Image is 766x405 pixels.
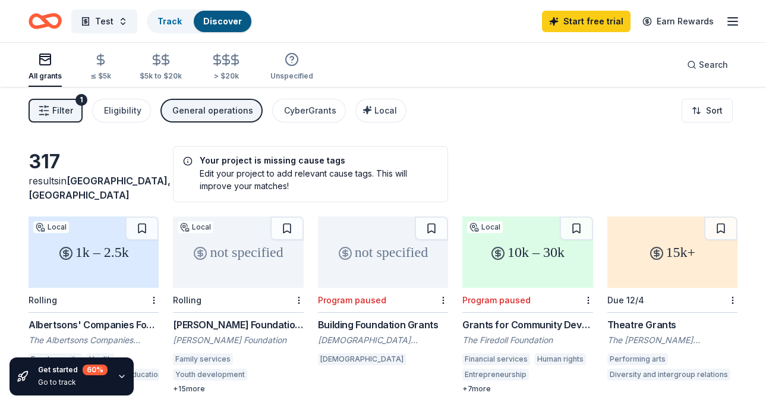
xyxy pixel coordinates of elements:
button: All grants [29,48,62,87]
div: Unspecified [270,71,313,81]
button: Eligibility [92,99,151,123]
div: 1 [75,94,87,106]
div: not specified [173,216,303,288]
button: ≤ $5k [90,48,111,87]
div: Albertsons' Companies Foundation - [GEOGRAPHIC_DATA][US_STATE] Grant Program [29,318,159,332]
div: Building Foundation Grants [318,318,448,332]
div: Entrepreneurship [462,369,529,381]
div: ≤ $5k [90,71,111,81]
div: Local [33,221,69,233]
div: Grants for Community Development and Entrepreneurship; Immigrant Issues and Human Rights & Enviro... [462,318,592,332]
button: Sort [682,99,733,123]
button: TrackDiscover [147,10,253,33]
div: Get started [38,365,108,375]
button: Local [355,99,406,123]
a: not specifiedProgram pausedBuilding Foundation Grants[DEMOGRAPHIC_DATA] Extension[DEMOGRAPHIC_DATA] [318,216,448,369]
div: [PERSON_NAME] Foundation [173,334,303,346]
span: Filter [52,103,73,118]
div: The Albertsons Companies Foundation [29,334,159,346]
a: Start free trial [542,11,631,32]
div: 60 % [83,365,108,375]
div: The Firedoll Foundation [462,334,592,346]
div: 10k – 30k [462,216,592,288]
div: Youth development [173,369,247,381]
div: Human rights [535,353,586,365]
div: results [29,174,159,202]
div: 317 [29,150,159,174]
div: Theatre Grants [607,318,737,332]
a: Home [29,7,62,35]
a: 1k – 2.5kLocalRollingAlbertsons' Companies Foundation - [GEOGRAPHIC_DATA][US_STATE] Grant Program... [29,216,159,394]
a: not specifiedLocalRolling[PERSON_NAME] Foundation Grant[PERSON_NAME] FoundationFamily servicesYou... [173,216,303,394]
div: 1k – 2.5k [29,216,159,288]
div: [DEMOGRAPHIC_DATA] Extension [318,334,448,346]
div: Rolling [29,295,57,305]
div: All grants [29,71,62,81]
button: > $20k [210,48,242,87]
a: Discover [203,16,242,26]
div: + 15 more [173,384,303,394]
div: Edit your project to add relevant cause tags. This will improve your matches! [183,167,438,192]
div: The [PERSON_NAME] Foundation, Inc. [607,334,737,346]
div: Eligibility [104,103,141,118]
button: Search [677,53,737,77]
button: Filter1 [29,99,83,123]
a: 15k+Due 12/4Theatre GrantsThe [PERSON_NAME] Foundation, Inc.Performing artsDiversity and intergro... [607,216,737,384]
div: $5k to $20k [140,71,182,81]
div: Program paused [318,295,386,305]
h5: Your project is missing cause tags [183,156,438,165]
button: $5k to $20k [140,48,182,87]
div: Local [178,221,213,233]
div: Program paused [462,295,531,305]
div: Go to track [38,378,108,387]
div: > $20k [210,71,242,81]
a: Track [157,16,182,26]
div: + 7 more [462,384,592,394]
button: Unspecified [270,48,313,87]
span: in [29,175,171,201]
div: [DEMOGRAPHIC_DATA] [318,353,406,365]
span: [GEOGRAPHIC_DATA], [GEOGRAPHIC_DATA] [29,175,171,201]
button: General operations [160,99,263,123]
div: Local [467,221,503,233]
div: CyberGrants [284,103,336,118]
div: 15k+ [607,216,737,288]
button: CyberGrants [272,99,346,123]
span: Test [95,14,114,29]
div: not specified [318,216,448,288]
button: Test [71,10,137,33]
div: [PERSON_NAME] Foundation Grant [173,318,303,332]
div: Rolling [173,295,201,305]
div: Diversity and intergroup relations [607,369,730,381]
div: Due 12/4 [607,295,644,305]
a: Earn Rewards [635,11,721,32]
div: General operations [172,103,253,118]
div: Financial services [462,353,530,365]
span: Search [699,58,728,72]
span: Local [374,105,397,115]
span: Sort [706,103,723,118]
a: 10k – 30kLocalProgram pausedGrants for Community Development and Entrepreneurship; Immigrant Issu... [462,216,592,394]
div: Performing arts [607,353,668,365]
